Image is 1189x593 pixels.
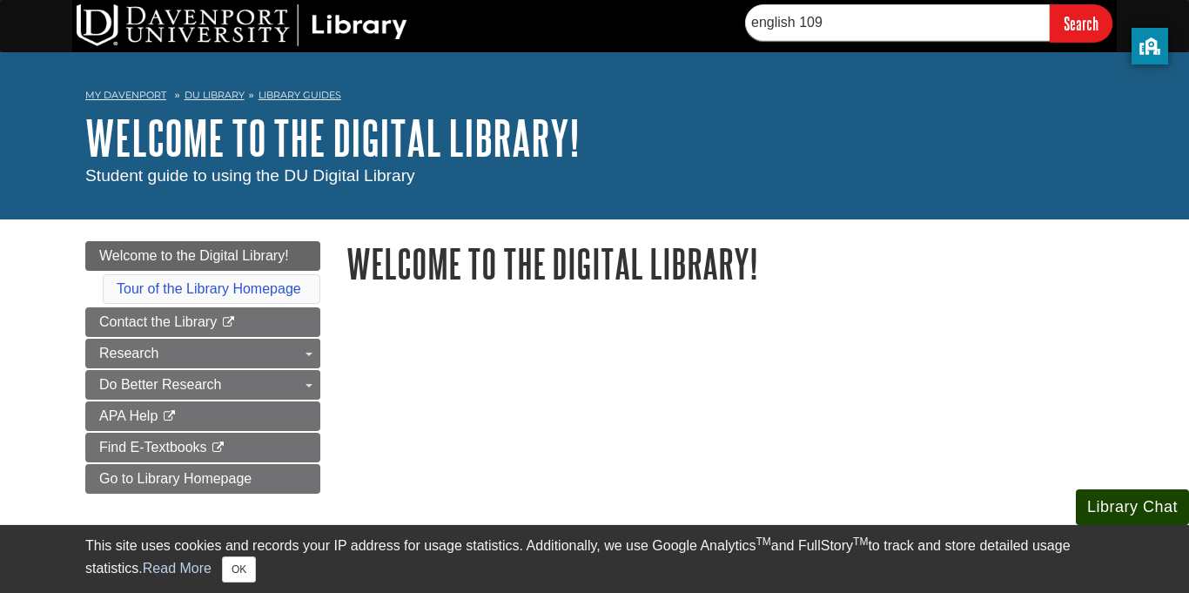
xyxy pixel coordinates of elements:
[85,307,320,337] a: Contact the Library
[745,4,1112,42] form: Searches DU Library's articles, books, and more
[77,4,407,46] img: DU Library
[211,442,225,454] i: This link opens in a new window
[853,536,868,548] sup: TM
[143,561,212,576] a: Read More
[85,464,320,494] a: Go to Library Homepage
[85,84,1104,111] nav: breadcrumb
[259,89,341,101] a: Library Guides
[99,377,222,392] span: Do Better Research
[162,411,177,422] i: This link opens in a new window
[99,314,217,329] span: Contact the Library
[1050,4,1112,42] input: Search
[85,536,1104,583] div: This site uses cookies and records your IP address for usage statistics. Additionally, we use Goo...
[85,433,320,462] a: Find E-Textbooks
[221,317,236,328] i: This link opens in a new window
[99,346,158,361] span: Research
[85,370,320,400] a: Do Better Research
[85,241,320,271] a: Welcome to the Digital Library!
[99,248,289,263] span: Welcome to the Digital Library!
[99,471,252,486] span: Go to Library Homepage
[185,89,245,101] a: DU Library
[756,536,770,548] sup: TM
[1132,28,1168,64] button: privacy banner
[222,556,256,583] button: Close
[117,281,301,296] a: Tour of the Library Homepage
[85,339,320,368] a: Research
[99,440,207,455] span: Find E-Textbooks
[99,408,158,423] span: APA Help
[745,4,1050,41] input: Find Articles, Books, & More...
[85,166,415,185] span: Student guide to using the DU Digital Library
[346,241,1104,286] h1: Welcome to the Digital Library!
[85,401,320,431] a: APA Help
[85,88,166,103] a: My Davenport
[85,111,580,165] a: Welcome to the Digital Library!
[1076,489,1189,525] button: Library Chat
